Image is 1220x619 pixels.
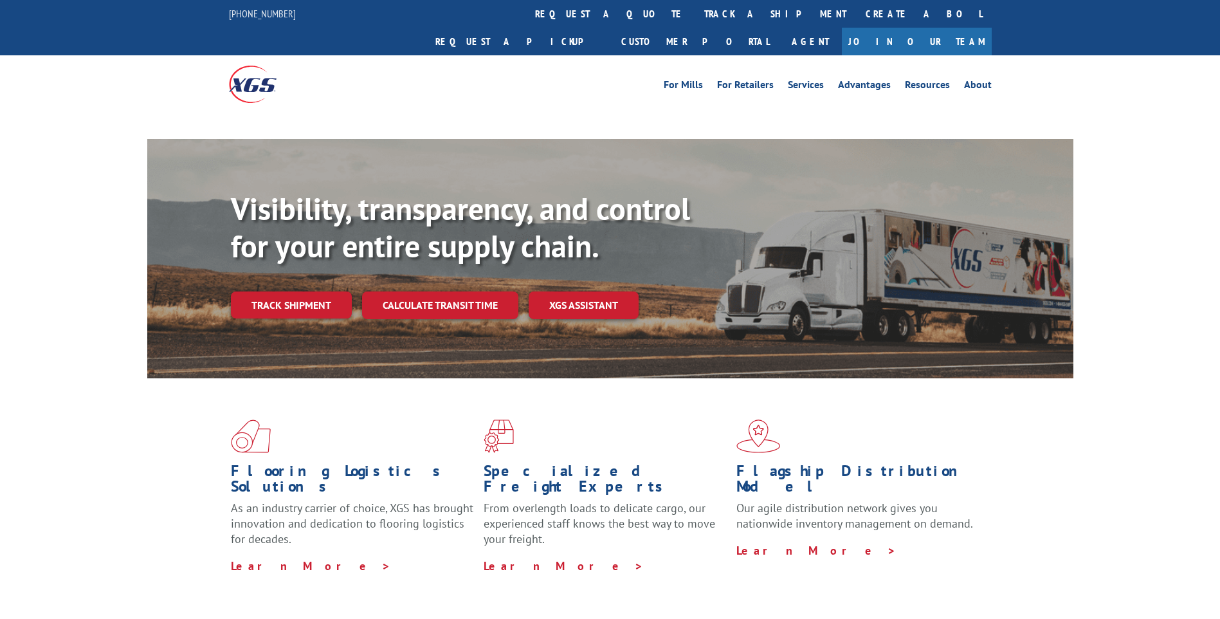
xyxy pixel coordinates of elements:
img: xgs-icon-flagship-distribution-model-red [736,420,781,453]
a: Join Our Team [842,28,992,55]
span: As an industry carrier of choice, XGS has brought innovation and dedication to flooring logistics... [231,501,473,546]
a: For Mills [664,80,703,94]
h1: Flooring Logistics Solutions [231,463,474,501]
a: Calculate transit time [362,291,518,319]
img: xgs-icon-total-supply-chain-intelligence-red [231,420,271,453]
a: Learn More > [484,559,644,573]
a: [PHONE_NUMBER] [229,7,296,20]
a: Services [788,80,824,94]
p: From overlength loads to delicate cargo, our experienced staff knows the best way to move your fr... [484,501,727,558]
img: xgs-icon-focused-on-flooring-red [484,420,514,453]
a: Learn More > [736,543,897,558]
a: Learn More > [231,559,391,573]
a: Request a pickup [426,28,612,55]
b: Visibility, transparency, and control for your entire supply chain. [231,189,690,266]
a: For Retailers [717,80,774,94]
a: Resources [905,80,950,94]
span: Our agile distribution network gives you nationwide inventory management on demand. [736,501,973,531]
h1: Flagship Distribution Model [736,463,979,501]
a: XGS ASSISTANT [529,291,639,319]
a: About [964,80,992,94]
h1: Specialized Freight Experts [484,463,727,501]
a: Track shipment [231,291,352,319]
a: Agent [779,28,842,55]
a: Advantages [838,80,891,94]
a: Customer Portal [612,28,779,55]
